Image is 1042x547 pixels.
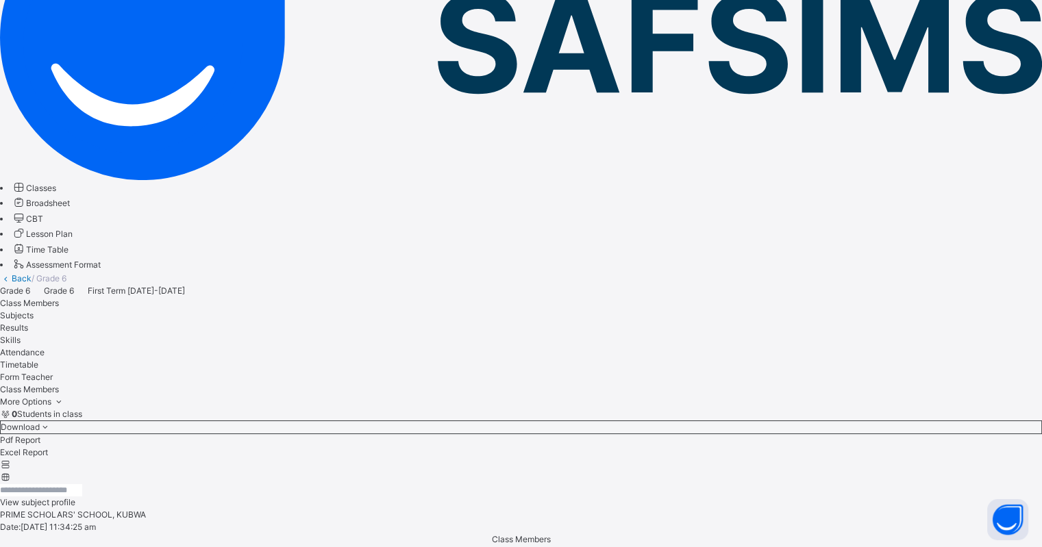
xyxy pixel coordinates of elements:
[88,285,185,296] span: First Term [DATE]-[DATE]
[12,244,69,255] a: Time Table
[26,259,101,270] span: Assessment Format
[26,214,43,224] span: CBT
[12,259,101,270] a: Assessment Format
[12,409,17,419] b: 0
[26,183,56,193] span: Classes
[12,214,43,224] a: CBT
[44,285,74,296] span: Grade 6
[26,198,70,208] span: Broadsheet
[492,534,551,544] span: Class Members
[12,273,32,283] a: Back
[12,198,70,208] a: Broadsheet
[12,183,56,193] a: Classes
[32,273,66,283] span: / Grade 6
[12,409,82,419] span: Students in class
[21,522,96,532] span: [DATE] 11:34:25 am
[26,244,69,255] span: Time Table
[987,499,1028,540] button: Open asap
[1,422,40,432] span: Download
[12,229,73,239] a: Lesson Plan
[26,229,73,239] span: Lesson Plan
